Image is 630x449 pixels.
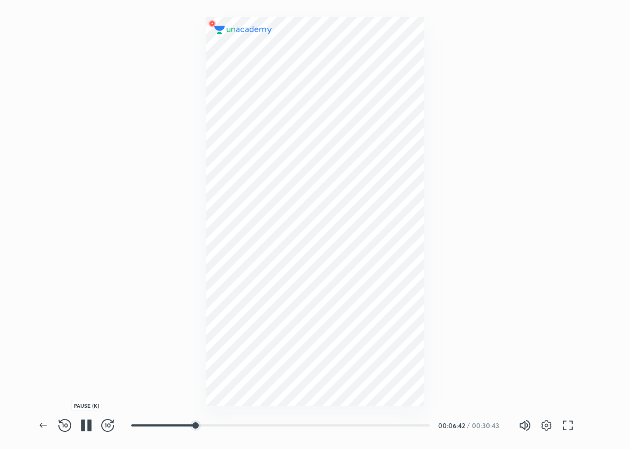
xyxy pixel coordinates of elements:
div: 00:06:42 [438,422,465,429]
img: wMgqJGBwKWe8AAAAABJRU5ErkJggg== [206,17,219,30]
img: logo.2a7e12a2.svg [214,26,272,34]
div: / [467,422,470,429]
div: 00:30:43 [472,422,501,429]
div: PAUSE (K) [71,401,102,410]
